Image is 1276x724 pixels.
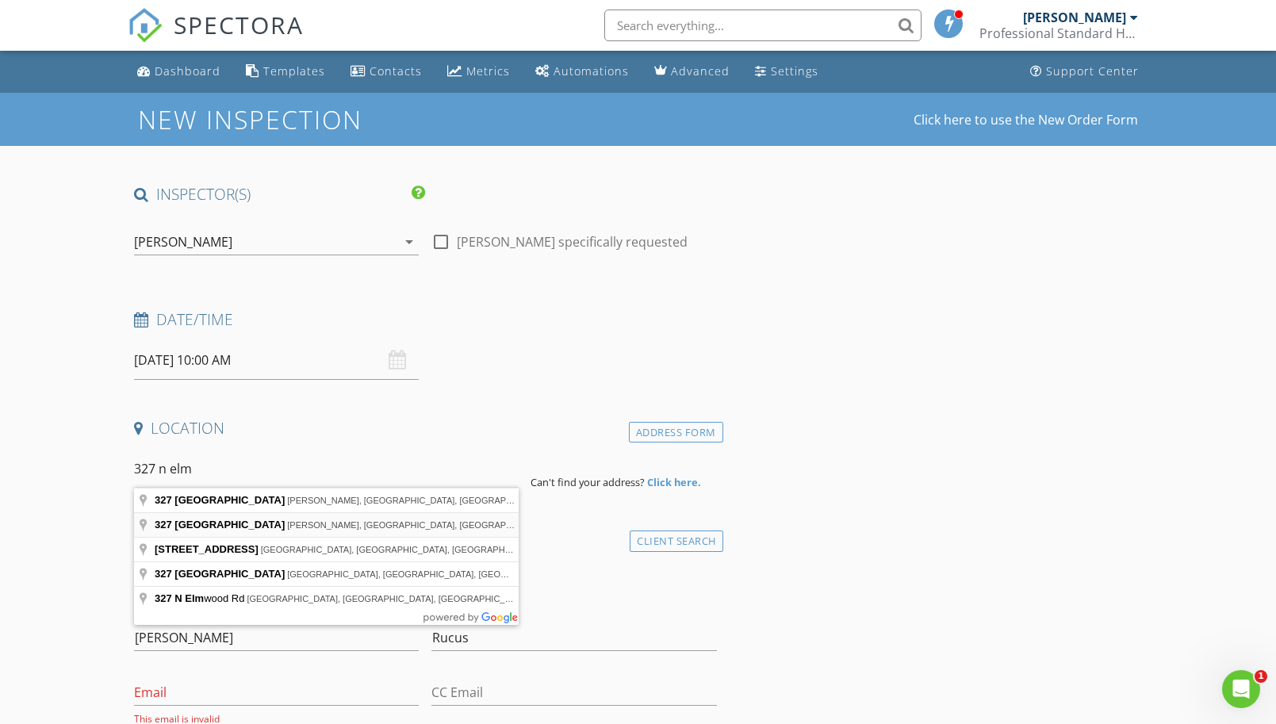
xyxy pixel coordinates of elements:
a: Contacts [344,57,428,86]
i: arrow_drop_down [400,232,419,251]
a: Automations (Basic) [529,57,635,86]
img: The Best Home Inspection Software - Spectora [128,8,163,43]
div: Automations [554,63,629,79]
a: Support Center [1024,57,1145,86]
span: 327 [155,519,172,531]
span: [GEOGRAPHIC_DATA], [GEOGRAPHIC_DATA], [GEOGRAPHIC_DATA] [261,545,543,554]
h1: New Inspection [138,105,489,133]
a: Click here to use the New Order Form [914,113,1138,126]
strong: Click here. [647,475,701,489]
span: [GEOGRAPHIC_DATA], [GEOGRAPHIC_DATA], [GEOGRAPHIC_DATA] [247,594,529,603]
h4: INSPECTOR(S) [134,184,425,205]
a: SPECTORA [128,21,304,55]
div: Address Form [629,422,723,443]
a: Metrics [441,57,516,86]
iframe: Intercom live chat [1222,670,1260,708]
div: Metrics [466,63,510,79]
div: Client Search [630,531,723,552]
div: Dashboard [155,63,220,79]
label: [PERSON_NAME] specifically requested [457,234,688,250]
input: Search everything... [604,10,922,41]
div: Professional Standard Home Inspection LLC [979,25,1138,41]
span: [PERSON_NAME], [GEOGRAPHIC_DATA], [GEOGRAPHIC_DATA] [287,496,550,505]
div: Contacts [370,63,422,79]
div: Settings [771,63,818,79]
span: SPECTORA [174,8,304,41]
div: Advanced [671,63,730,79]
div: Templates [263,63,325,79]
span: Can't find your address? [531,475,645,489]
div: Support Center [1046,63,1139,79]
span: [GEOGRAPHIC_DATA] [174,519,285,531]
a: Advanced [648,57,736,86]
a: Templates [239,57,331,86]
span: 327 [155,494,172,506]
span: wood Rd [155,592,247,604]
a: Dashboard [131,57,227,86]
span: [STREET_ADDRESS] [155,543,259,555]
h4: Location [134,418,717,439]
div: [PERSON_NAME] [1023,10,1126,25]
span: [GEOGRAPHIC_DATA], [GEOGRAPHIC_DATA], [GEOGRAPHIC_DATA] [287,569,569,579]
h4: Date/Time [134,309,717,330]
input: Address Search [134,450,519,488]
span: [GEOGRAPHIC_DATA] [174,494,285,506]
span: [GEOGRAPHIC_DATA] [174,568,285,580]
input: Select date [134,341,419,380]
span: 1 [1255,670,1267,683]
span: 327 [155,592,172,604]
a: Settings [749,57,825,86]
span: [PERSON_NAME], [GEOGRAPHIC_DATA], [GEOGRAPHIC_DATA] [287,520,550,530]
span: N Elm [174,592,204,604]
span: 327 [155,568,172,580]
div: [PERSON_NAME] [134,235,232,249]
